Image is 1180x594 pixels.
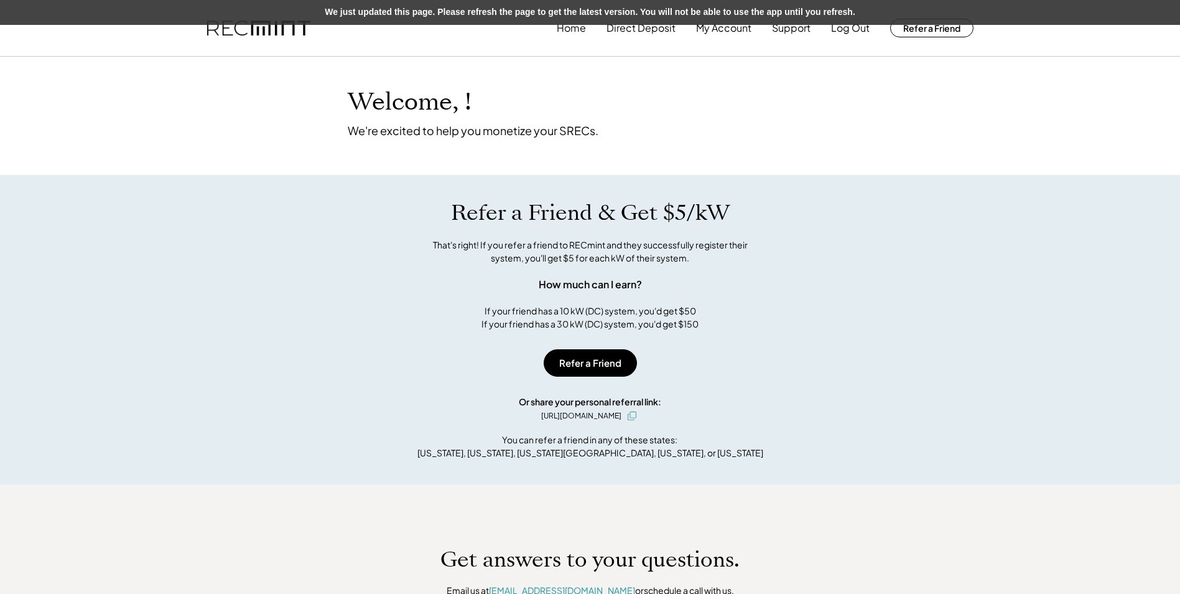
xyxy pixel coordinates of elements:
div: That's right! If you refer a friend to RECmint and they successfully register their system, you'l... [419,238,761,265]
h1: Welcome, ! [348,88,503,117]
button: My Account [696,16,751,40]
button: Support [772,16,811,40]
h1: Refer a Friend & Get $5/kW [451,200,730,226]
div: We're excited to help you monetize your SRECs. [348,123,598,138]
button: Home [557,16,586,40]
div: Or share your personal referral link: [519,395,661,408]
button: Log Out [831,16,870,40]
h1: Get answers to your questions. [440,547,740,573]
img: recmint-logotype%403x.png [207,21,310,36]
div: How much can I earn? [539,277,642,292]
div: If your friend has a 10 kW (DC) system, you'd get $50 If your friend has a 30 kW (DC) system, you... [481,304,699,331]
button: click to copy [625,408,639,423]
button: Refer a Friend [544,349,637,377]
div: You can refer a friend in any of these states: [US_STATE], [US_STATE], [US_STATE][GEOGRAPHIC_DATA... [417,433,763,460]
button: Direct Deposit [606,16,676,40]
div: [URL][DOMAIN_NAME] [541,410,621,422]
button: Refer a Friend [890,19,973,37]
